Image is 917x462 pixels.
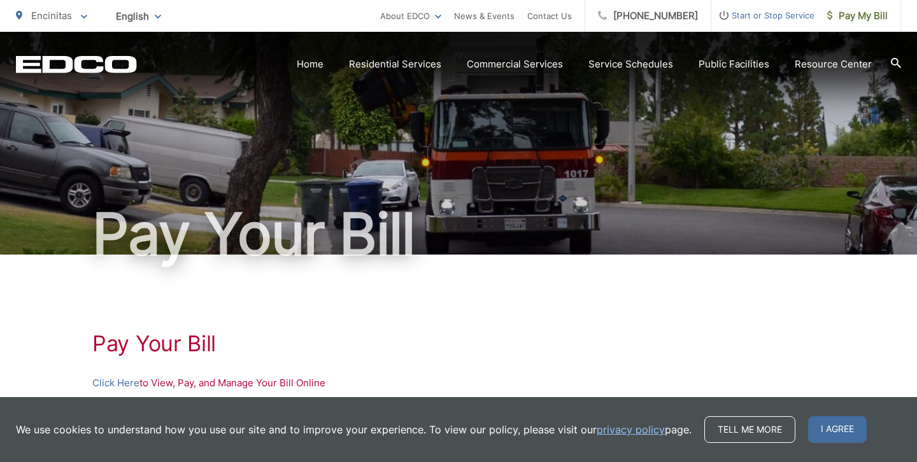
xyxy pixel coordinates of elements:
[704,416,795,443] a: Tell me more
[827,8,888,24] span: Pay My Bill
[106,5,171,27] span: English
[699,57,769,72] a: Public Facilities
[597,422,665,437] a: privacy policy
[92,331,825,356] h1: Pay Your Bill
[16,202,901,266] h1: Pay Your Bill
[31,10,72,22] span: Encinitas
[588,57,673,72] a: Service Schedules
[380,8,441,24] a: About EDCO
[92,375,825,391] p: to View, Pay, and Manage Your Bill Online
[527,8,572,24] a: Contact Us
[808,416,867,443] span: I agree
[795,57,872,72] a: Resource Center
[467,57,563,72] a: Commercial Services
[16,422,692,437] p: We use cookies to understand how you use our site and to improve your experience. To view our pol...
[16,55,137,73] a: EDCD logo. Return to the homepage.
[454,8,515,24] a: News & Events
[349,57,441,72] a: Residential Services
[92,375,139,391] a: Click Here
[297,57,323,72] a: Home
